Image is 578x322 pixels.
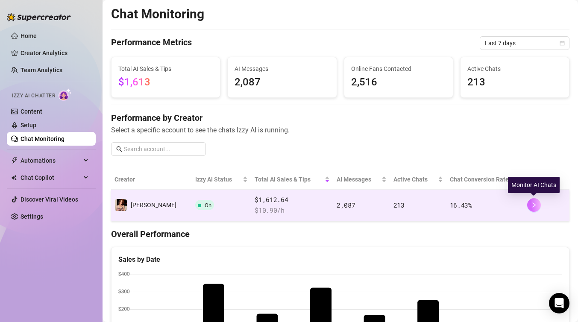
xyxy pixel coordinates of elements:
span: Izzy AI Status [195,175,241,184]
h4: Performance by Creator [111,112,569,124]
span: AI Messages [337,175,380,184]
span: calendar [560,41,565,46]
th: Total AI Sales & Tips [251,170,333,190]
span: right [531,202,537,208]
img: Blair [115,199,127,211]
span: Automations [21,154,81,167]
span: Chat Copilot [21,171,81,184]
span: 16.43 % [450,201,472,209]
a: Discover Viral Videos [21,196,78,203]
span: Select a specific account to see the chats Izzy AI is running. [111,125,569,135]
span: Total AI Sales & Tips [118,64,213,73]
a: Team Analytics [21,67,62,73]
span: [PERSON_NAME] [131,202,176,208]
span: Izzy AI Chatter [12,92,55,100]
a: Home [21,32,37,39]
a: Chat Monitoring [21,135,65,142]
span: 213 [467,74,562,91]
span: thunderbolt [11,157,18,164]
span: 213 [393,201,405,209]
span: Active Chats [393,175,436,184]
div: Monitor AI Chats [508,177,560,193]
img: Chat Copilot [11,175,17,181]
span: Online Fans Contacted [351,64,446,73]
div: Open Intercom Messenger [549,293,569,313]
span: $1,612.64 [255,195,330,205]
h2: Chat Monitoring [111,6,204,22]
input: Search account... [124,144,201,154]
a: Creator Analytics [21,46,89,60]
span: AI Messages [235,64,329,73]
span: $1,613 [118,76,150,88]
img: logo-BBDzfeDw.svg [7,13,71,21]
span: On [205,202,211,208]
th: Active Chats [390,170,446,190]
span: 2,516 [351,74,446,91]
span: 2,087 [337,201,355,209]
th: Izzy AI Status [192,170,251,190]
h4: Overall Performance [111,228,569,240]
button: right [527,198,541,212]
th: Creator [111,170,192,190]
span: $ 10.90 /h [255,205,330,216]
span: search [116,146,122,152]
div: Sales by Date [118,254,562,265]
a: Settings [21,213,43,220]
th: AI Messages [333,170,390,190]
h4: Performance Metrics [111,36,192,50]
a: Content [21,108,42,115]
th: Chat Conversion Rate [446,170,524,190]
a: Setup [21,122,36,129]
span: Last 7 days [485,37,564,50]
span: Active Chats [467,64,562,73]
span: 2,087 [235,74,329,91]
span: Total AI Sales & Tips [255,175,323,184]
img: AI Chatter [59,88,72,101]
